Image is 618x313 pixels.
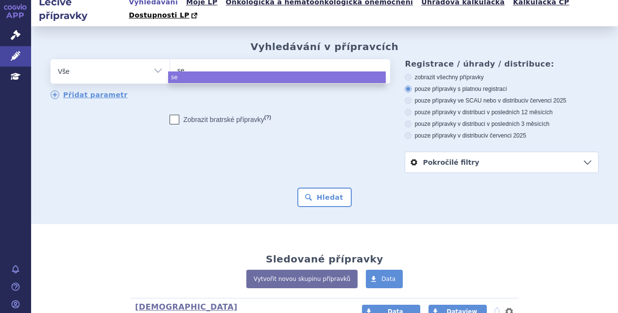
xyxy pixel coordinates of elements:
li: se [168,71,386,83]
a: Vytvořit novou skupinu přípravků [246,270,358,288]
h3: Registrace / úhrady / distribuce: [405,59,599,69]
label: pouze přípravky s platnou registrací [405,85,599,93]
label: pouze přípravky v distribuci v posledních 3 měsících [405,120,599,128]
label: pouze přípravky v distribuci [405,132,599,139]
h2: Vyhledávání v přípravcích [251,41,399,52]
label: pouze přípravky ve SCAU nebo v distribuci [405,97,599,104]
span: v červenci 2025 [525,97,566,104]
a: Pokročilé filtry [405,152,598,173]
span: Dostupnosti LP [129,11,189,19]
span: v červenci 2025 [485,132,526,139]
label: zobrazit všechny přípravky [405,73,599,81]
h2: Sledované přípravky [266,253,383,265]
button: Hledat [297,188,352,207]
a: Dostupnosti LP [126,9,202,22]
label: Zobrazit bratrské přípravky [170,115,271,124]
label: pouze přípravky v distribuci v posledních 12 měsících [405,108,599,116]
a: Přidat parametr [51,90,128,99]
a: [DEMOGRAPHIC_DATA] [135,302,238,312]
a: Data [366,270,403,288]
span: Data [381,276,395,282]
abbr: (?) [264,114,271,121]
